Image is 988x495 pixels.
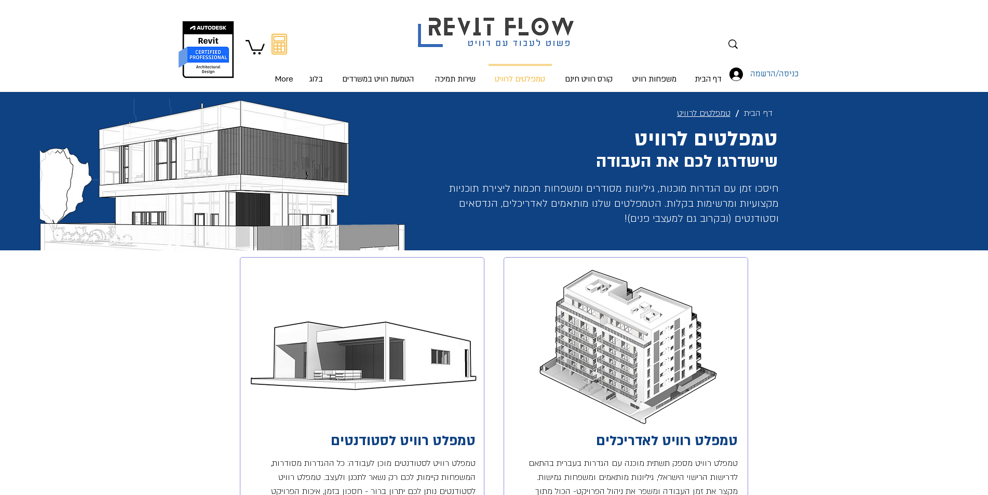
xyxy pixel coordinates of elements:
p: בלוג [305,64,327,93]
a: טמפלטים לרוויט [672,103,736,123]
img: וילה טמפלט רוויט יונתן אלדד [245,310,479,394]
span: שישדרגו לכם את העבודה [596,150,778,173]
p: קורס רוויט חינם [561,64,617,93]
img: בניין מגורים יונת�ן אלדד Revit Flow [534,269,718,425]
span: / [736,109,739,118]
button: כניסה/הרשמה [722,64,769,84]
p: טמפלטים לרוויט [491,66,549,93]
p: More [270,64,297,93]
a: משפחות רוויט [623,64,686,85]
a: בלוג [302,64,331,85]
a: הטמעת רוויט במשרדים [331,64,425,85]
a: קורס רוויט חינם [555,64,623,85]
a: טמפלט רוויט לסטודנטים [331,432,476,450]
span: כניסה/הרשמה [747,68,802,81]
a: טמפלטים לרוויט [485,64,555,85]
nav: נתיב הניווט (breadcrumbs) [498,103,778,124]
span: חיסכו זמן עם הגדרות מוכנות, גיליונות מסודרים ומשפחות חכמות ליצירת תוכניות מקצועיות ומרשימות בקלות... [449,182,779,225]
img: Revit flow logo פשוט לעבוד עם רוויט [408,2,587,50]
a: טמפלט רוויט לאדריכלים [596,432,738,450]
p: דף הבית [691,64,726,93]
span: דף הבית [744,106,773,121]
p: משפחות רוויט [628,64,681,93]
span: טמפלטים לרוויט [677,106,730,121]
nav: אתר [238,64,730,85]
p: הטמעת רוויט במשרדים [338,64,418,93]
a: דף הבית [739,103,778,123]
img: autodesk certified professional in revit for architectural design יונתן אלדד [178,21,235,78]
a: שירות תמיכה [425,64,485,85]
svg: מחשבון מעבר מאוטוקאד לרוויט [272,34,287,55]
p: שירות תמיכה [431,64,480,93]
a: דף הבית [686,64,730,85]
img: וילה תכנון יונתן אלדד revit template [40,99,405,250]
span: טמפלטים לרוויט [634,125,778,153]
